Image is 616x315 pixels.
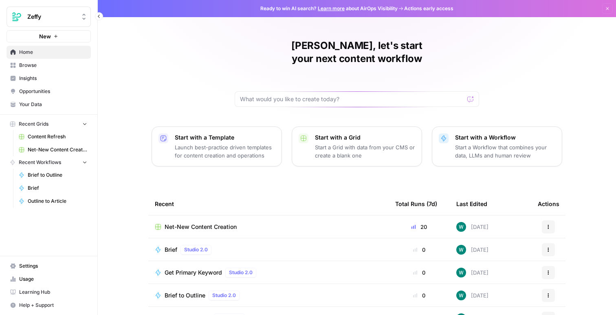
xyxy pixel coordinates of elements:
span: Studio 2.0 [229,269,253,276]
span: Insights [19,75,87,82]
span: Zeffy [27,13,77,21]
a: Learn more [318,5,345,11]
span: Settings [19,262,87,270]
div: [DATE] [456,268,488,277]
a: Get Primary KeywordStudio 2.0 [155,268,382,277]
p: Start a Grid with data from your CMS or create a blank one [315,143,415,160]
span: Studio 2.0 [184,246,208,253]
span: Learning Hub [19,288,87,296]
span: Recent Workflows [19,159,61,166]
a: Brief [15,182,91,195]
div: Actions [538,193,559,215]
a: Opportunities [7,85,91,98]
p: Start with a Template [175,133,275,142]
a: Content Refresh [15,130,91,143]
button: Start with a GridStart a Grid with data from your CMS or create a blank one [292,126,422,166]
img: vaiar9hhcrg879pubqop5lsxqhgw [456,222,466,232]
button: Workspace: Zeffy [7,7,91,27]
p: Start with a Workflow [455,133,555,142]
img: vaiar9hhcrg879pubqop5lsxqhgw [456,245,466,255]
a: Net-New Content Creation [15,143,91,156]
span: Browse [19,62,87,69]
span: Recent Grids [19,120,48,128]
img: vaiar9hhcrg879pubqop5lsxqhgw [456,291,466,300]
img: Zeffy Logo [9,9,24,24]
p: Start with a Grid [315,133,415,142]
div: Total Runs (7d) [395,193,437,215]
a: BriefStudio 2.0 [155,245,382,255]
a: Browse [7,59,91,72]
span: Usage [19,275,87,283]
span: Your Data [19,101,87,108]
span: Brief to Outline [28,171,87,179]
span: New [39,32,51,40]
span: Actions early access [404,5,453,12]
a: Insights [7,72,91,85]
span: Help + Support [19,302,87,309]
div: Recent [155,193,382,215]
input: What would you like to create today? [240,95,464,103]
a: Outline to Article [15,195,91,208]
div: [DATE] [456,222,488,232]
span: Opportunities [19,88,87,95]
div: Last Edited [456,193,487,215]
img: vaiar9hhcrg879pubqop5lsxqhgw [456,268,466,277]
span: Home [19,49,87,56]
a: Your Data [7,98,91,111]
a: Learning Hub [7,286,91,299]
p: Launch best-practice driven templates for content creation and operations [175,143,275,160]
div: [DATE] [456,291,488,300]
span: Content Refresh [28,133,87,140]
span: Brief [165,246,177,254]
button: Help + Support [7,299,91,312]
div: [DATE] [456,245,488,255]
button: Recent Grids [7,118,91,130]
a: Home [7,46,91,59]
span: Brief to Outline [165,291,205,299]
a: Net-New Content Creation [155,223,382,231]
span: Get Primary Keyword [165,268,222,277]
a: Usage [7,273,91,286]
div: 0 [395,291,443,299]
button: Recent Workflows [7,156,91,169]
span: Studio 2.0 [212,292,236,299]
span: Outline to Article [28,197,87,205]
a: Settings [7,260,91,273]
div: 0 [395,246,443,254]
a: Brief to OutlineStudio 2.0 [155,291,382,300]
h1: [PERSON_NAME], let's start your next content workflow [235,39,479,65]
span: Net-New Content Creation [28,146,87,153]
span: Ready to win AI search? about AirOps Visibility [260,5,398,12]
button: Start with a TemplateLaunch best-practice driven templates for content creation and operations [152,126,282,166]
div: 0 [395,268,443,277]
p: Start a Workflow that combines your data, LLMs and human review [455,143,555,160]
button: New [7,30,91,42]
a: Brief to Outline [15,169,91,182]
span: Net-New Content Creation [165,223,237,231]
button: Start with a WorkflowStart a Workflow that combines your data, LLMs and human review [432,126,562,166]
span: Brief [28,184,87,192]
div: 20 [395,223,443,231]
